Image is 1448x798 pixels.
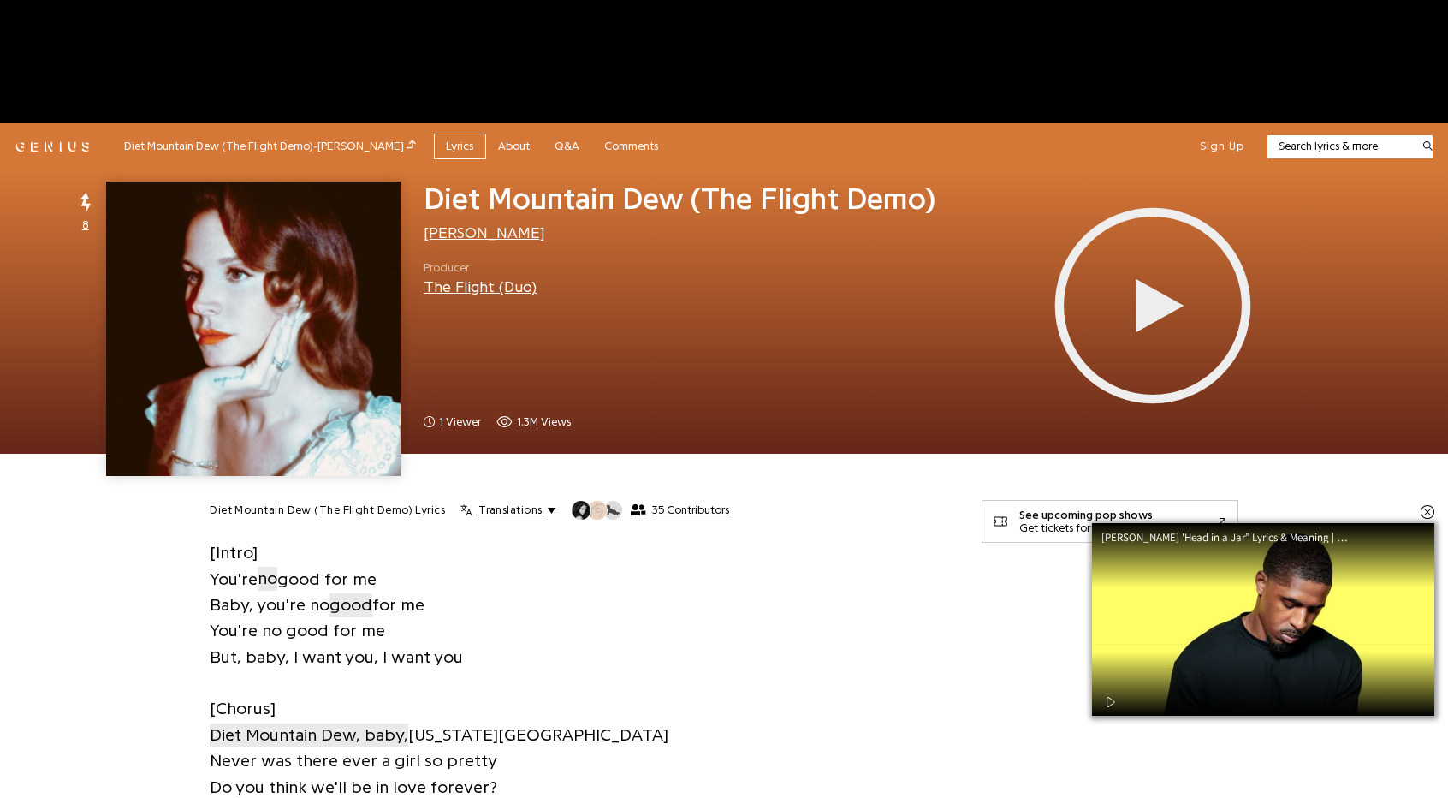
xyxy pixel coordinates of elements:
[424,414,481,431] span: 1 viewer
[1101,532,1367,543] div: [PERSON_NAME] 'Head in a Jar” Lyrics & Meaning | Genius Verified
[258,567,277,591] span: no
[1019,521,1189,534] div: Get tickets for your favorite artists
[460,503,555,518] button: Translations
[571,500,729,521] button: 35 Contributors
[543,134,592,160] a: Q&A
[1200,139,1244,154] button: Sign Up
[329,593,372,617] span: good
[478,503,542,518] span: Translations
[517,414,571,431] span: 1.3M views
[329,592,372,618] a: good
[210,722,408,748] a: Diet Mountain Dew, baby,
[124,137,416,156] div: Diet Mountain Dew (The Flight Demo) - [PERSON_NAME]
[439,414,481,431] span: 1 viewer
[258,565,277,592] a: no
[982,182,1324,431] iframe: primisNativeSkinFrame_SekindoSPlayer68deae914baec
[486,134,543,160] a: About
[82,217,89,234] span: 8
[210,503,445,518] h2: Diet Mountain Dew (The Flight Demo) Lyrics
[1019,509,1189,521] div: See upcoming pop shows
[652,503,729,517] span: 35 Contributors
[424,279,537,295] a: The Flight (Duo)
[210,724,408,747] span: Diet Mountain Dew, baby,
[496,414,571,431] span: 1,314,781 views
[424,259,537,277] span: Producer
[424,225,545,241] a: [PERSON_NAME]
[106,182,401,476] img: Cover art for Diet Mountain Dew (The Flight Demo) by Lana Del Rey
[424,183,935,214] span: Diet Mountain Dew (The Flight Demo)
[1267,138,1412,155] input: Search lyrics & more
[982,500,1238,543] a: See upcoming pop showsGet tickets for your favorite artists
[434,134,486,160] a: Lyrics
[592,134,671,160] a: Comments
